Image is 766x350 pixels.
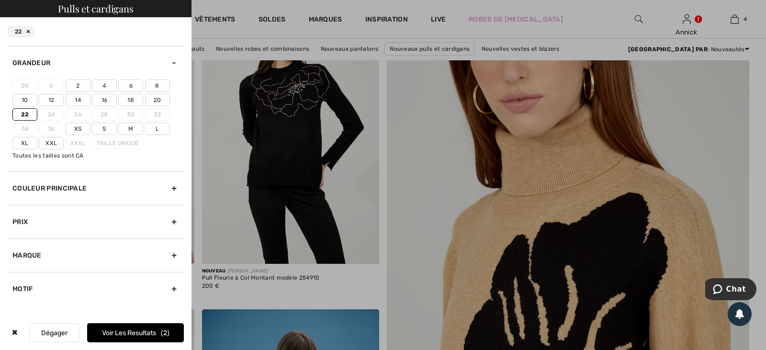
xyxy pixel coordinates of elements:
div: ✖ [8,323,22,342]
label: 18 [118,94,143,106]
span: 2 [161,329,169,337]
label: S [92,123,117,135]
label: 32 [145,108,170,121]
label: Xxl [39,137,64,149]
iframe: Ouvre un widget dans lequel vous pouvez chatter avec l’un de nos agents [705,278,756,302]
button: Dégager [29,323,79,342]
label: 20 [145,94,170,106]
div: Prix [8,205,184,238]
label: M [118,123,143,135]
label: Xxxl [66,137,90,149]
label: 0 [39,79,64,92]
label: 2 [66,79,90,92]
label: 16 [92,94,117,106]
label: 6 [118,79,143,92]
div: Couleur Principale [8,171,184,205]
label: Xs [66,123,90,135]
label: 12 [39,94,64,106]
label: 30 [118,108,143,121]
label: 8 [145,79,170,92]
label: 26 [66,108,90,121]
label: 34 [12,123,37,135]
label: Taille Unique [92,137,144,149]
label: 4 [92,79,117,92]
label: 36 [39,123,64,135]
label: Xl [12,137,37,149]
div: 22 [8,26,34,37]
div: Motif [8,272,184,305]
label: 00 [12,79,37,92]
div: Toutes les tailles sont CA [12,151,184,160]
div: Grandeur [8,46,184,79]
label: 10 [12,94,37,106]
label: 24 [39,108,64,121]
div: Marque [8,238,184,272]
label: L [145,123,170,135]
button: Voir les resultats2 [87,323,184,342]
label: 22 [12,108,37,121]
label: 14 [66,94,90,106]
label: 28 [92,108,117,121]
